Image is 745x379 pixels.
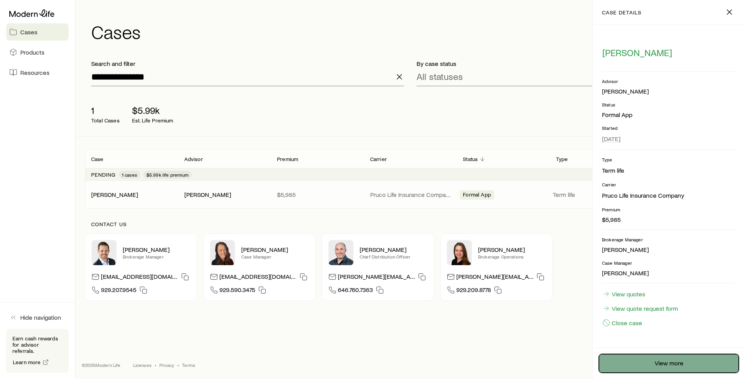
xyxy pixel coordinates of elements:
a: View quote request form [602,304,678,313]
p: Advisor [184,156,203,162]
li: Term life [602,166,736,175]
button: Close case [602,319,643,327]
a: [PERSON_NAME] [91,191,138,198]
p: [EMAIL_ADDRESS][DOMAIN_NAME] [219,273,297,283]
p: Premium [602,206,736,213]
p: Status [463,156,478,162]
p: [PERSON_NAME] [123,246,191,253]
a: View more [599,354,739,373]
p: Started [602,125,736,131]
img: Dan Pierson [328,240,353,265]
p: [PERSON_NAME] [602,269,736,277]
p: Contact us [91,221,729,227]
span: Hide navigation [20,313,61,321]
li: Pruco Life Insurance Company [602,191,736,200]
span: Learn more [13,360,41,365]
p: case details [602,9,641,16]
span: Cases [20,28,37,36]
p: Brokerage Manager [123,253,191,260]
span: 929.207.9545 [101,286,136,296]
p: Formal App [602,111,736,119]
p: © 2025 Modern Life [82,362,121,368]
p: Status [602,101,736,108]
div: [PERSON_NAME] [184,191,231,199]
button: [PERSON_NAME] [602,47,673,59]
span: 646.760.7363 [338,286,373,296]
p: $5,985 [277,191,358,198]
img: Nick Weiler [92,240,117,265]
p: By case status [417,60,729,67]
span: [DATE] [602,135,620,143]
span: $5.99k life premium [147,172,189,178]
p: [PERSON_NAME] [602,246,736,253]
p: $5.99k [132,105,173,116]
img: Ellen Wall [447,240,472,265]
p: Search and filter [91,60,404,67]
p: Premium [277,156,298,162]
p: Advisor [602,78,736,84]
p: Carrier [602,181,736,188]
span: [PERSON_NAME] [602,47,672,58]
a: Licenses [133,362,152,368]
span: Products [20,48,44,56]
p: Total Cases [91,117,120,124]
h1: Cases [91,22,736,41]
p: Brokerage Manager [602,236,736,243]
p: Case Manager [602,260,736,266]
div: [PERSON_NAME] [91,191,138,199]
a: Terms [182,362,195,368]
span: Resources [20,69,49,76]
span: • [177,362,179,368]
p: [PERSON_NAME][EMAIL_ADDRESS][DOMAIN_NAME] [456,273,533,283]
p: Carrier [370,156,387,162]
p: Type [556,156,568,162]
p: [EMAIL_ADDRESS][DOMAIN_NAME] [101,273,178,283]
a: Products [6,44,69,61]
p: Case Manager [241,253,309,260]
p: $5,985 [602,216,736,223]
p: [PERSON_NAME] [360,246,427,253]
a: View quotes [602,290,646,298]
a: Resources [6,64,69,81]
p: [PERSON_NAME] [241,246,309,253]
p: Term life [553,191,640,198]
p: Pruco Life Insurance Company [370,191,451,198]
span: • [155,362,156,368]
p: [PERSON_NAME][EMAIL_ADDRESS][DOMAIN_NAME] [338,273,415,283]
span: 1 cases [122,172,137,178]
a: Privacy [159,362,174,368]
p: 1 [91,105,120,116]
p: Pending [91,172,116,178]
p: Case [91,156,104,162]
p: Chief Distribution Officer [360,253,427,260]
p: Brokerage Operations [478,253,546,260]
span: Formal App [463,191,491,200]
span: 929.209.8778 [456,286,491,296]
p: [PERSON_NAME] [478,246,546,253]
p: All statuses [417,71,463,82]
div: [PERSON_NAME] [602,87,649,96]
p: Type [602,156,736,163]
p: Est. Life Premium [132,117,173,124]
p: Earn cash rewards for advisor referrals. [12,335,62,354]
div: Client cases [85,149,736,209]
button: Hide navigation [6,309,69,326]
img: Abby McGuigan [210,240,235,265]
a: Cases [6,23,69,41]
div: Earn cash rewards for advisor referrals.Learn more [6,329,69,373]
span: 929.590.3475 [219,286,255,296]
